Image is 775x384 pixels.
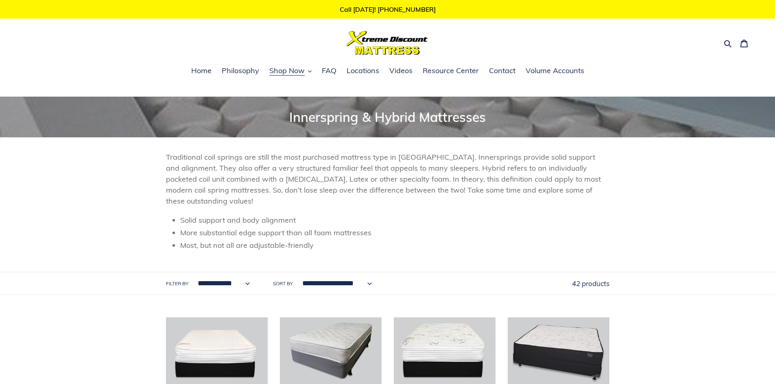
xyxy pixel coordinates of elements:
[347,66,379,76] span: Locations
[389,66,413,76] span: Videos
[269,66,305,76] span: Shop Now
[318,65,341,77] a: FAQ
[289,109,486,125] span: Innerspring & Hybrid Mattresses
[347,31,428,55] img: Xtreme Discount Mattress
[526,66,584,76] span: Volume Accounts
[166,280,188,287] label: Filter by
[180,227,609,238] li: More substantial edge support than all foam mattresses
[265,65,316,77] button: Shop Now
[191,66,212,76] span: Home
[419,65,483,77] a: Resource Center
[218,65,263,77] a: Philosophy
[522,65,588,77] a: Volume Accounts
[187,65,216,77] a: Home
[180,240,609,251] li: Most, but not all are adjustable-friendly
[385,65,417,77] a: Videos
[222,66,259,76] span: Philosophy
[572,279,609,288] span: 42 products
[273,280,293,287] label: Sort by
[180,215,609,226] li: Solid support and body alignment
[423,66,479,76] span: Resource Center
[485,65,520,77] a: Contact
[343,65,383,77] a: Locations
[489,66,515,76] span: Contact
[322,66,336,76] span: FAQ
[166,152,609,206] p: Traditional coil springs are still the most purchased mattress type in [GEOGRAPHIC_DATA]. Innersp...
